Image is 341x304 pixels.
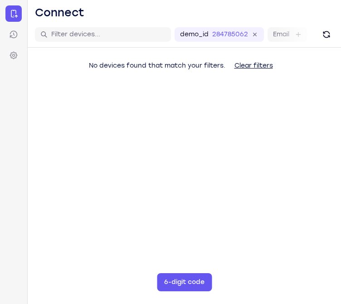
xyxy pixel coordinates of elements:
[157,273,212,291] button: 6-digit code
[51,30,166,39] input: Filter devices...
[180,30,209,39] label: demo_id
[5,47,22,64] a: Settings
[273,30,289,39] label: Email
[227,57,280,75] button: Clear filters
[5,5,22,22] a: Connect
[35,5,84,20] h1: Connect
[319,27,334,42] button: Refresh
[89,62,225,69] span: No devices found that match your filters.
[5,26,22,43] a: Sessions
